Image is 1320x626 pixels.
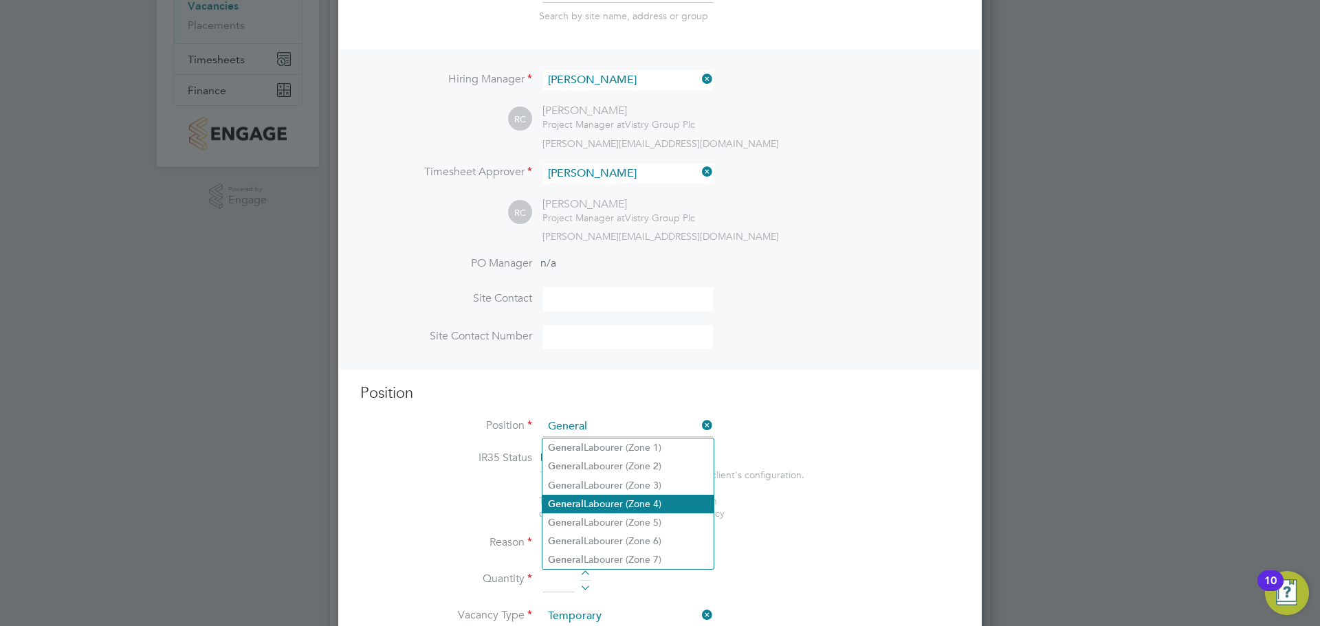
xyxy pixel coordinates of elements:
[360,256,532,271] label: PO Manager
[360,608,532,623] label: Vacancy Type
[1265,571,1309,615] button: Open Resource Center, 10 new notifications
[548,498,584,510] b: General
[540,465,804,481] div: This feature can be enabled under this client's configuration.
[360,72,532,87] label: Hiring Manager
[542,197,695,212] div: [PERSON_NAME]
[360,329,532,344] label: Site Contact Number
[548,442,584,454] b: General
[360,451,532,465] label: IR35 Status
[542,495,714,513] li: Labourer (Zone 4)
[508,107,532,131] span: RC
[542,104,695,118] div: [PERSON_NAME]
[540,451,652,465] span: Disabled for this client.
[542,457,714,476] li: Labourer (Zone 2)
[1264,581,1277,599] div: 10
[542,550,714,569] li: Labourer (Zone 7)
[542,438,714,457] li: Labourer (Zone 1)
[540,256,556,270] span: n/a
[360,165,532,179] label: Timesheet Approver
[543,70,713,90] input: Search for...
[542,476,714,495] li: Labourer (Zone 3)
[543,416,713,437] input: Search for...
[548,554,584,566] b: General
[360,535,532,550] label: Reason
[548,460,584,472] b: General
[539,495,725,519] span: The status determination for this position can be updated after creating the vacancy
[542,230,779,243] span: [PERSON_NAME][EMAIL_ADDRESS][DOMAIN_NAME]
[542,118,695,131] div: Vistry Group Plc
[360,383,960,403] h3: Position
[360,572,532,586] label: Quantity
[542,532,714,550] li: Labourer (Zone 6)
[508,201,532,225] span: RC
[542,513,714,532] li: Labourer (Zone 5)
[360,418,532,433] label: Position
[539,10,708,22] span: Search by site name, address or group
[360,291,532,306] label: Site Contact
[543,164,713,183] input: Search for...
[542,212,695,224] div: Vistry Group Plc
[548,535,584,547] b: General
[542,137,779,150] span: [PERSON_NAME][EMAIL_ADDRESS][DOMAIN_NAME]
[542,118,625,131] span: Project Manager at
[542,212,625,224] span: Project Manager at
[548,517,584,528] b: General
[548,480,584,491] b: General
